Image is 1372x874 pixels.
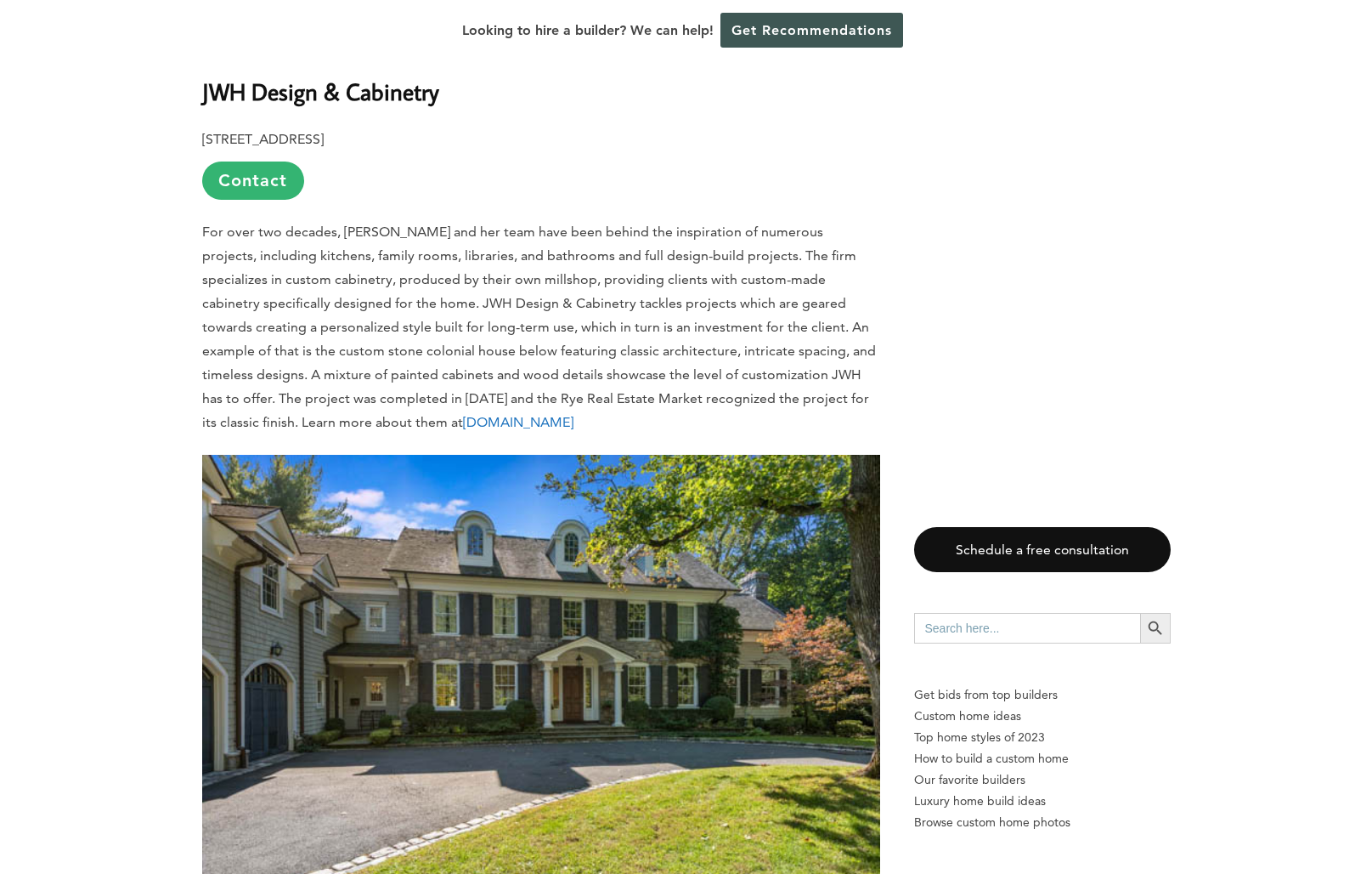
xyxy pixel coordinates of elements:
[720,13,903,48] a: Get Recommendations
[202,131,324,147] b: [STREET_ADDRESS]
[914,727,1171,748] a: Top home styles of 2023
[914,812,1171,833] a: Browse custom home photos
[914,791,1171,812] a: Luxury home build ideas
[914,613,1140,644] input: Search here...
[202,77,439,106] b: JWH Design & Cabinetry
[914,769,1171,791] a: Our favorite builders
[914,527,1171,572] a: Schedule a free consultation
[914,748,1171,769] a: How to build a custom home
[202,162,304,200] a: Contact
[914,706,1171,727] a: Custom home ideas
[914,684,1171,706] p: Get bids from top builders
[202,220,880,434] p: For over two decades, [PERSON_NAME] and her team have been behind the inspiration of numerous pro...
[1146,619,1165,638] svg: Search
[1046,752,1352,854] iframe: Drift Widget Chat Controller
[463,414,573,430] a: [DOMAIN_NAME]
